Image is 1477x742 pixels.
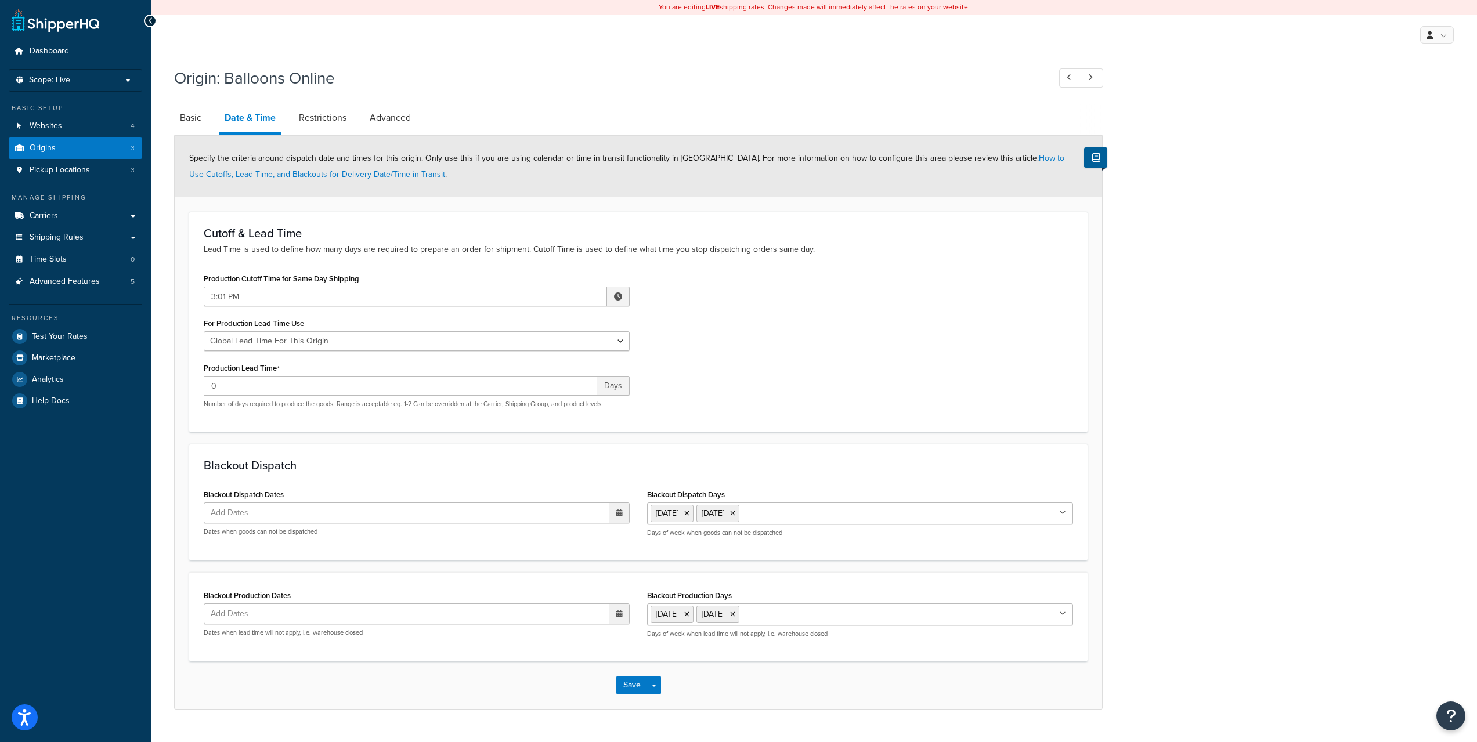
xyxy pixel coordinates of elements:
[9,115,142,137] li: Websites
[204,400,630,408] p: Number of days required to produce the goods. Range is acceptable eg. 1-2 Can be overridden at th...
[174,104,207,132] a: Basic
[647,591,732,600] label: Blackout Production Days
[30,277,100,287] span: Advanced Features
[1059,68,1082,88] a: Previous Record
[204,591,291,600] label: Blackout Production Dates
[30,121,62,131] span: Websites
[204,243,1073,256] p: Lead Time is used to define how many days are required to prepare an order for shipment. Cutoff T...
[9,390,142,411] a: Help Docs
[9,137,142,159] li: Origins
[706,2,720,12] b: LIVE
[189,152,1064,180] span: Specify the criteria around dispatch date and times for this origin. Only use this if you are usi...
[616,676,648,694] button: Save
[647,629,1073,638] p: Days of week when lead time will not apply, i.e. warehouse closed
[9,193,142,202] div: Manage Shipping
[131,277,135,287] span: 5
[204,459,1073,472] h3: Blackout Dispatch
[9,326,142,347] a: Test Your Rates
[9,115,142,137] a: Websites4
[1436,701,1465,730] button: Open Resource Center
[219,104,281,135] a: Date & Time
[1084,147,1107,168] button: Show Help Docs
[204,274,359,283] label: Production Cutoff Time for Same Day Shipping
[131,165,135,175] span: 3
[9,160,142,181] li: Pickup Locations
[597,376,630,396] span: Days
[9,160,142,181] a: Pickup Locations3
[30,165,90,175] span: Pickup Locations
[32,396,70,406] span: Help Docs
[702,608,724,620] span: [DATE]
[1081,68,1103,88] a: Next Record
[32,375,64,385] span: Analytics
[702,507,724,519] span: [DATE]
[9,271,142,292] li: Advanced Features
[9,137,142,159] a: Origins3
[656,608,678,620] span: [DATE]
[30,233,84,242] span: Shipping Rules
[647,529,1073,537] p: Days of week when goods can not be dispatched
[656,507,678,519] span: [DATE]
[32,353,75,363] span: Marketplace
[30,143,56,153] span: Origins
[293,104,352,132] a: Restrictions
[9,41,142,62] a: Dashboard
[9,205,142,227] a: Carriers
[174,67,1038,89] h1: Origin: Balloons Online
[204,227,1073,240] h3: Cutoff & Lead Time
[647,490,725,499] label: Blackout Dispatch Days
[29,75,70,85] span: Scope: Live
[9,348,142,368] a: Marketplace
[207,503,263,523] span: Add Dates
[131,255,135,265] span: 0
[204,527,630,536] p: Dates when goods can not be dispatched
[364,104,417,132] a: Advanced
[131,121,135,131] span: 4
[9,313,142,323] div: Resources
[204,319,304,328] label: For Production Lead Time Use
[9,249,142,270] a: Time Slots0
[204,628,630,637] p: Dates when lead time will not apply, i.e. warehouse closed
[207,604,263,624] span: Add Dates
[9,271,142,292] a: Advanced Features5
[32,332,88,342] span: Test Your Rates
[9,227,142,248] a: Shipping Rules
[30,255,67,265] span: Time Slots
[9,103,142,113] div: Basic Setup
[204,364,280,373] label: Production Lead Time
[204,490,284,499] label: Blackout Dispatch Dates
[9,249,142,270] li: Time Slots
[9,369,142,390] a: Analytics
[131,143,135,153] span: 3
[30,46,69,56] span: Dashboard
[30,211,58,221] span: Carriers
